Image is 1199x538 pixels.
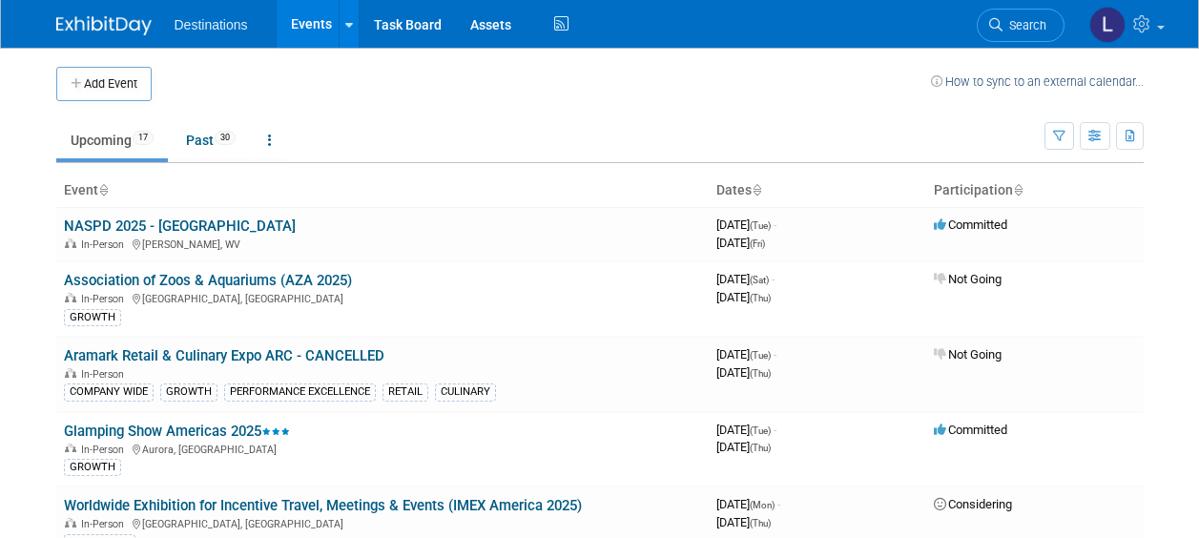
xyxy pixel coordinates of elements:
span: - [772,272,775,286]
button: Add Event [56,67,152,101]
span: In-Person [81,444,130,456]
a: Sort by Start Date [752,182,761,197]
a: Sort by Event Name [98,182,108,197]
span: Not Going [934,347,1002,362]
span: In-Person [81,518,130,530]
span: (Sat) [750,275,769,285]
div: GROWTH [160,383,217,401]
th: Participation [926,175,1144,207]
div: [GEOGRAPHIC_DATA], [GEOGRAPHIC_DATA] [64,515,701,530]
span: - [774,217,776,232]
span: In-Person [81,368,130,381]
th: Event [56,175,709,207]
a: Past30 [172,122,250,158]
span: (Tue) [750,350,771,361]
img: ExhibitDay [56,16,152,35]
a: Aramark Retail & Culinary Expo ARC - CANCELLED [64,347,384,364]
span: (Tue) [750,425,771,436]
a: Upcoming17 [56,122,168,158]
a: Glamping Show Americas 2025 [64,423,290,440]
span: - [774,347,776,362]
span: Considering [934,497,1012,511]
span: [DATE] [716,272,775,286]
div: GROWTH [64,459,121,476]
span: (Tue) [750,220,771,231]
img: In-Person Event [65,368,76,378]
span: 30 [215,131,236,145]
div: [PERSON_NAME], WV [64,236,701,251]
span: Committed [934,423,1007,437]
img: In-Person Event [65,238,76,248]
div: GROWTH [64,309,121,326]
span: (Thu) [750,518,771,528]
span: In-Person [81,238,130,251]
a: Sort by Participation Type [1013,182,1023,197]
img: Lauren Herod [1089,7,1126,43]
a: Search [977,9,1065,42]
span: [DATE] [716,365,771,380]
span: - [777,497,780,511]
span: [DATE] [716,423,776,437]
span: In-Person [81,293,130,305]
span: (Thu) [750,368,771,379]
span: Search [1003,18,1046,32]
span: Committed [934,217,1007,232]
span: - [774,423,776,437]
span: [DATE] [716,497,780,511]
img: In-Person Event [65,293,76,302]
span: [DATE] [716,440,771,454]
span: [DATE] [716,515,771,529]
div: PERFORMANCE EXCELLENCE [224,383,376,401]
span: [DATE] [716,290,771,304]
span: [DATE] [716,347,776,362]
th: Dates [709,175,926,207]
a: Worldwide Exhibition for Incentive Travel, Meetings & Events (IMEX America 2025) [64,497,582,514]
div: CULINARY [435,383,496,401]
span: 17 [133,131,154,145]
span: [DATE] [716,217,776,232]
div: COMPANY WIDE [64,383,154,401]
span: [DATE] [716,236,765,250]
span: (Fri) [750,238,765,249]
span: (Mon) [750,500,775,510]
img: In-Person Event [65,444,76,453]
div: [GEOGRAPHIC_DATA], [GEOGRAPHIC_DATA] [64,290,701,305]
span: Destinations [175,17,248,32]
div: RETAIL [382,383,428,401]
a: Association of Zoos & Aquariums (AZA 2025) [64,272,352,289]
span: (Thu) [750,293,771,303]
span: Not Going [934,272,1002,286]
div: Aurora, [GEOGRAPHIC_DATA] [64,441,701,456]
a: NASPD 2025 - [GEOGRAPHIC_DATA] [64,217,296,235]
span: (Thu) [750,443,771,453]
img: In-Person Event [65,518,76,528]
a: How to sync to an external calendar... [931,74,1144,89]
